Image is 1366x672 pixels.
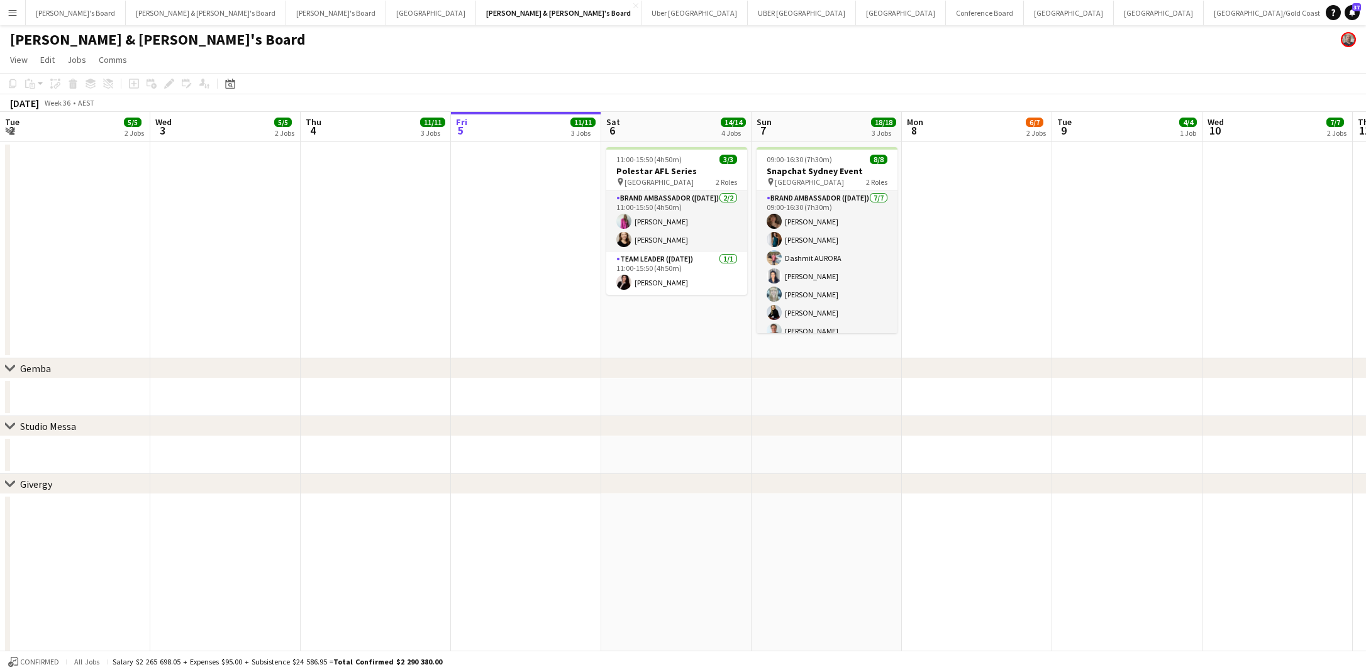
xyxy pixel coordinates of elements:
[40,54,55,65] span: Edit
[775,177,844,187] span: [GEOGRAPHIC_DATA]
[10,30,306,49] h1: [PERSON_NAME] & [PERSON_NAME]'s Board
[304,123,321,138] span: 4
[5,52,33,68] a: View
[124,118,142,127] span: 5/5
[1206,123,1224,138] span: 10
[155,116,172,128] span: Wed
[606,252,747,295] app-card-role: Team Leader ([DATE])1/111:00-15:50 (4h50m)[PERSON_NAME]
[1026,118,1043,127] span: 6/7
[721,118,746,127] span: 14/14
[306,116,321,128] span: Thu
[421,128,445,138] div: 3 Jobs
[606,147,747,295] app-job-card: 11:00-15:50 (4h50m)3/3Polestar AFL Series [GEOGRAPHIC_DATA]2 RolesBrand Ambassador ([DATE])2/211:...
[905,123,923,138] span: 8
[456,116,467,128] span: Fri
[1345,5,1360,20] a: 37
[748,1,856,25] button: UBER [GEOGRAPHIC_DATA]
[606,165,747,177] h3: Polestar AFL Series
[641,1,748,25] button: Uber [GEOGRAPHIC_DATA]
[10,97,39,109] div: [DATE]
[454,123,467,138] span: 5
[1180,128,1196,138] div: 1 Job
[757,191,897,343] app-card-role: Brand Ambassador ([DATE])7/709:00-16:30 (7h30m)[PERSON_NAME][PERSON_NAME]Dashmit AURORA[PERSON_NA...
[126,1,286,25] button: [PERSON_NAME] & [PERSON_NAME]'s Board
[476,1,641,25] button: [PERSON_NAME] & [PERSON_NAME]'s Board
[946,1,1024,25] button: Conference Board
[755,123,772,138] span: 7
[420,118,445,127] span: 11/11
[1179,118,1197,127] span: 4/4
[20,478,52,490] div: Givergy
[125,128,144,138] div: 2 Jobs
[20,420,76,432] div: Studio Messa
[1327,128,1347,138] div: 2 Jobs
[870,155,887,164] span: 8/8
[757,165,897,177] h3: Snapchat Sydney Event
[872,128,896,138] div: 3 Jobs
[113,657,442,666] div: Salary $2 265 698.05 + Expenses $95.00 + Subsistence $24 586.95 =
[616,155,682,164] span: 11:00-15:50 (4h50m)
[721,128,745,138] div: 4 Jobs
[606,191,747,252] app-card-role: Brand Ambassador ([DATE])2/211:00-15:50 (4h50m)[PERSON_NAME][PERSON_NAME]
[35,52,60,68] a: Edit
[10,54,28,65] span: View
[1024,1,1114,25] button: [GEOGRAPHIC_DATA]
[286,1,386,25] button: [PERSON_NAME]'s Board
[1055,123,1072,138] span: 9
[871,118,896,127] span: 18/18
[5,116,19,128] span: Tue
[99,54,127,65] span: Comms
[1341,32,1356,47] app-user-avatar: Neil Burton
[20,362,51,375] div: Gemba
[606,116,620,128] span: Sat
[42,98,73,107] span: Week 36
[767,155,832,164] span: 09:00-16:30 (7h30m)
[907,116,923,128] span: Mon
[1208,116,1224,128] span: Wed
[72,657,102,666] span: All jobs
[6,655,61,669] button: Confirmed
[153,123,172,138] span: 3
[1352,3,1361,11] span: 37
[94,52,132,68] a: Comms
[1326,118,1344,127] span: 7/7
[571,128,595,138] div: 3 Jobs
[62,52,91,68] a: Jobs
[757,147,897,333] app-job-card: 09:00-16:30 (7h30m)8/8Snapchat Sydney Event [GEOGRAPHIC_DATA]2 RolesBrand Ambassador ([DATE])7/70...
[719,155,737,164] span: 3/3
[604,123,620,138] span: 6
[866,177,887,187] span: 2 Roles
[1114,1,1204,25] button: [GEOGRAPHIC_DATA]
[716,177,737,187] span: 2 Roles
[386,1,476,25] button: [GEOGRAPHIC_DATA]
[333,657,442,666] span: Total Confirmed $2 290 380.00
[856,1,946,25] button: [GEOGRAPHIC_DATA]
[1057,116,1072,128] span: Tue
[570,118,596,127] span: 11/11
[625,177,694,187] span: [GEOGRAPHIC_DATA]
[757,116,772,128] span: Sun
[26,1,126,25] button: [PERSON_NAME]'s Board
[1204,1,1353,25] button: [GEOGRAPHIC_DATA]/Gold Coast Winter
[20,658,59,666] span: Confirmed
[67,54,86,65] span: Jobs
[275,128,294,138] div: 2 Jobs
[78,98,94,107] div: AEST
[274,118,292,127] span: 5/5
[3,123,19,138] span: 2
[1026,128,1046,138] div: 2 Jobs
